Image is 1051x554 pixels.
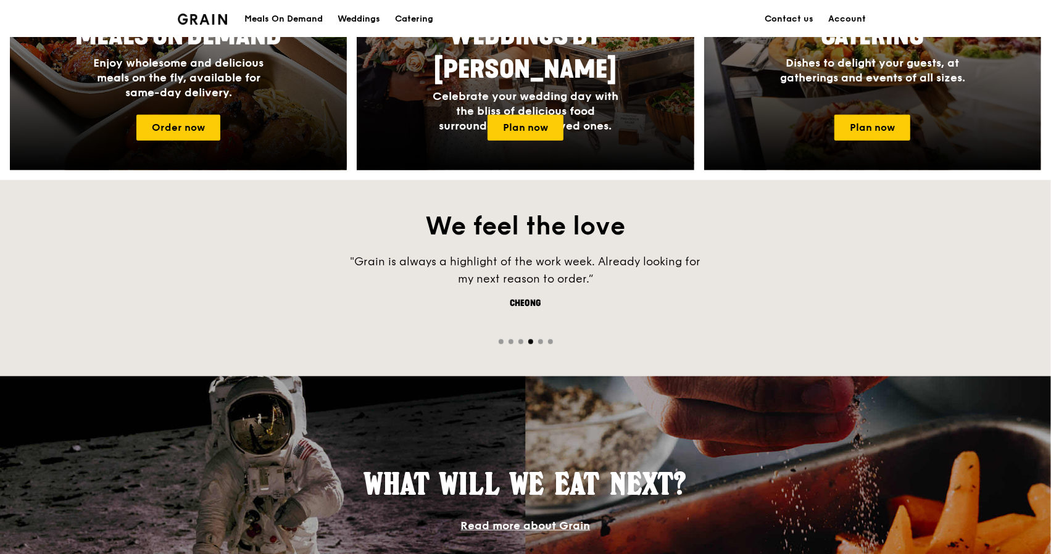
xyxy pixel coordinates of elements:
img: Grain [178,14,228,25]
a: Plan now [834,115,910,141]
div: Meals On Demand [244,1,323,38]
div: Cheong [341,297,711,310]
span: Go to slide 1 [499,339,504,344]
div: Weddings [338,1,380,38]
span: Dishes to delight your guests, at gatherings and events of all sizes. [780,56,965,85]
span: Go to slide 5 [538,339,543,344]
span: Go to slide 4 [528,339,533,344]
span: Go to slide 3 [518,339,523,344]
span: Go to slide 6 [548,339,553,344]
div: "Grain is always a highlight of the work week. Already looking for my next reason to order.” [341,253,711,287]
a: Contact us [758,1,821,38]
span: Celebrate your wedding day with the bliss of delicious food surrounded by your loved ones. [433,89,618,133]
span: What will we eat next? [365,466,687,502]
span: Enjoy wholesome and delicious meals on the fly, available for same-day delivery. [93,56,264,99]
div: Catering [395,1,433,38]
span: Go to slide 2 [509,339,513,344]
a: Read more about Grain [461,519,591,532]
a: Order now [136,115,220,141]
a: Catering [388,1,441,38]
a: Weddings [330,1,388,38]
a: Plan now [488,115,563,141]
a: Account [821,1,874,38]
